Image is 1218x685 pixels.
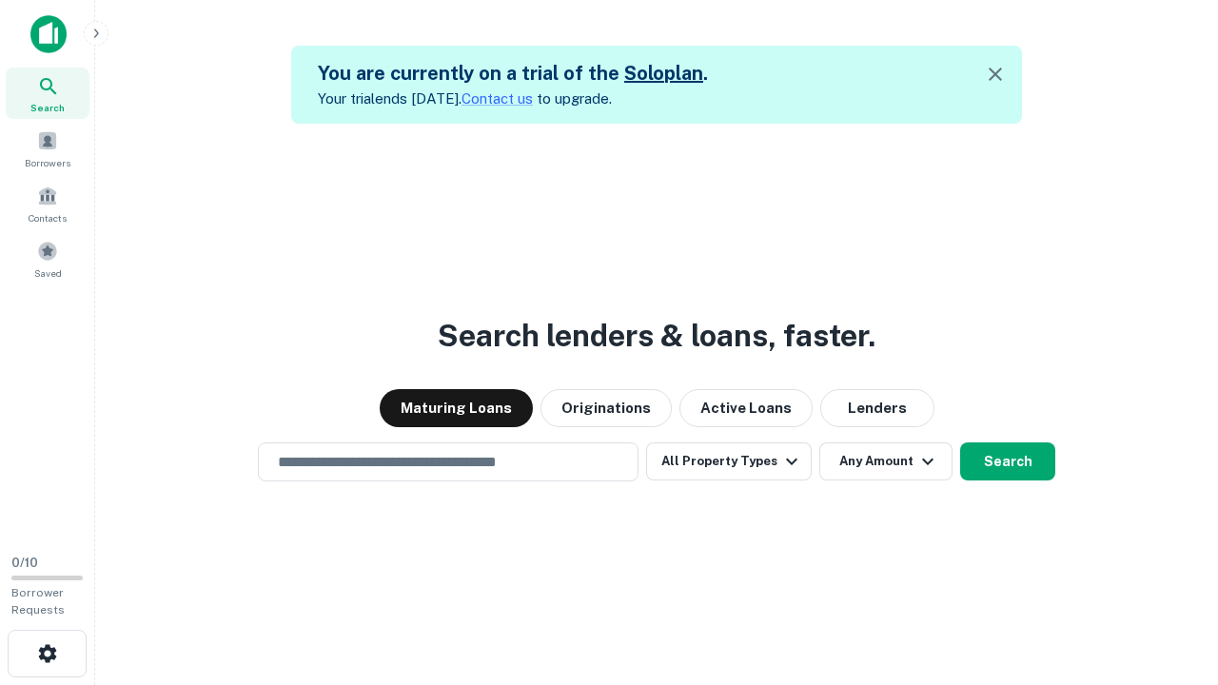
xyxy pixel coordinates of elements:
[318,88,708,110] p: Your trial ends [DATE]. to upgrade.
[11,586,65,616] span: Borrower Requests
[6,178,89,229] a: Contacts
[540,389,672,427] button: Originations
[380,389,533,427] button: Maturing Loans
[462,90,533,107] a: Contact us
[819,442,953,480] button: Any Amount
[624,62,703,85] a: Soloplan
[1123,533,1218,624] iframe: Chat Widget
[25,155,70,170] span: Borrowers
[11,556,38,570] span: 0 / 10
[679,389,813,427] button: Active Loans
[29,210,67,225] span: Contacts
[646,442,812,480] button: All Property Types
[6,233,89,284] a: Saved
[960,442,1055,480] button: Search
[30,100,65,115] span: Search
[6,123,89,174] a: Borrowers
[438,313,875,359] h3: Search lenders & loans, faster.
[34,265,62,281] span: Saved
[6,68,89,119] a: Search
[820,389,934,427] button: Lenders
[30,15,67,53] img: capitalize-icon.png
[318,59,708,88] h5: You are currently on a trial of the .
